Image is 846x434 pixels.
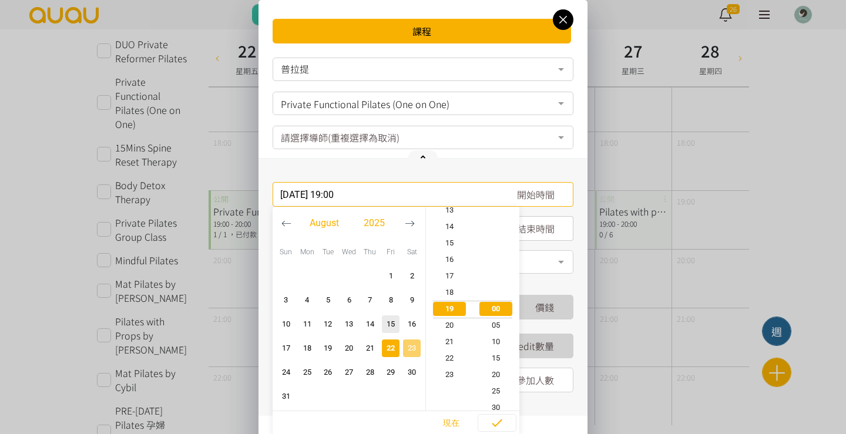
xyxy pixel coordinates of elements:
[338,312,360,336] button: 13
[405,294,419,306] span: 9
[364,216,385,230] span: 2025
[473,303,520,315] span: 00
[310,216,339,230] span: August
[317,360,338,384] button: 26
[473,334,520,350] button: 10
[384,318,398,330] span: 15
[401,240,422,264] div: Sat
[426,369,473,381] span: 23
[381,264,402,288] button: 1
[363,318,377,330] span: 14
[276,312,297,336] button: 10
[276,360,297,384] button: 24
[317,240,338,264] div: Tue
[297,288,318,312] button: 4
[401,288,422,312] button: 9
[321,318,335,330] span: 12
[360,240,381,264] div: Thu
[443,417,459,429] span: 現在
[281,129,399,144] span: 請選擇導師(重複選擇為取消)
[279,342,293,354] span: 17
[426,221,473,233] span: 14
[426,202,473,218] button: 13
[426,204,473,216] span: 13
[297,312,318,336] button: 11
[273,19,571,43] button: 課程
[401,336,422,360] button: 23
[473,366,520,383] button: 20
[317,288,338,312] button: 5
[363,294,377,306] span: 7
[426,319,473,331] span: 20
[401,312,422,336] button: 16
[426,334,473,350] button: 21
[381,336,402,360] button: 22
[360,336,381,360] button: 21
[426,287,473,298] span: 18
[360,312,381,336] button: 14
[342,294,356,306] span: 6
[381,240,402,264] div: Fri
[535,300,554,314] div: 價錢
[426,251,473,268] button: 16
[363,366,377,378] span: 28
[426,303,473,315] span: 19
[360,288,381,312] button: 7
[473,399,520,416] button: 30
[510,339,554,353] div: credit數量
[426,350,473,366] button: 22
[342,342,356,354] span: 20
[426,268,473,284] button: 17
[473,317,520,334] button: 05
[405,270,419,282] span: 2
[276,240,297,264] div: Sun
[321,294,335,306] span: 5
[338,240,360,264] div: Wed
[516,373,554,387] div: 參加人數
[381,312,402,336] button: 15
[321,366,335,378] span: 26
[426,352,473,364] span: 22
[426,218,473,235] button: 14
[426,301,473,317] button: 19
[405,318,419,330] span: 16
[321,342,335,354] span: 19
[297,360,318,384] button: 25
[300,342,314,354] span: 18
[426,237,473,249] span: 15
[317,312,338,336] button: 12
[300,318,314,330] span: 11
[426,366,473,383] button: 23
[426,235,473,251] button: 15
[279,366,293,378] span: 24
[473,352,520,364] span: 15
[342,318,356,330] span: 13
[426,336,473,348] span: 21
[426,284,473,301] button: 18
[276,384,297,408] button: 31
[299,214,349,232] button: August
[342,366,356,378] span: 27
[517,187,555,201] span: 開始時間
[384,294,398,306] span: 8
[300,366,314,378] span: 25
[381,360,402,384] button: 29
[279,294,293,306] span: 3
[317,336,338,360] button: 19
[279,318,293,330] span: 10
[405,366,419,378] span: 30
[473,350,520,366] button: 15
[276,336,297,360] button: 17
[426,270,473,282] span: 17
[426,317,473,334] button: 20
[360,360,381,384] button: 28
[279,391,293,402] span: 31
[281,95,565,110] span: Private Functional Pilates (One on One)
[384,342,398,354] span: 22
[338,336,360,360] button: 20
[431,414,472,432] button: 現在
[405,342,419,354] span: 23
[297,240,318,264] div: Mon
[473,319,520,331] span: 05
[384,270,398,282] span: 1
